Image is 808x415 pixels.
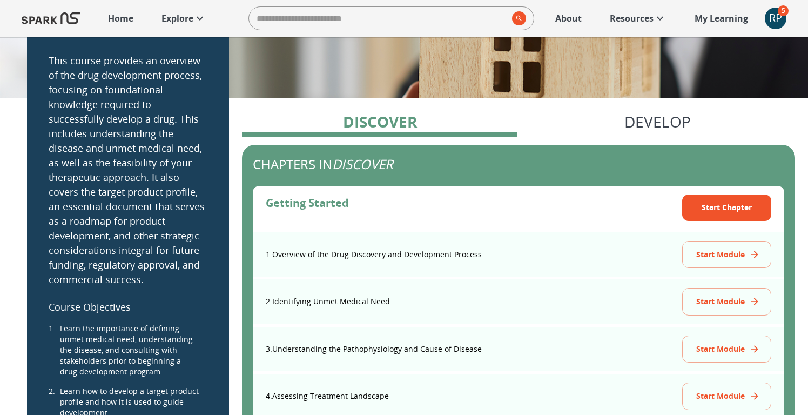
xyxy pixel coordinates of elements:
a: Explore [156,6,212,30]
a: Home [103,6,139,30]
a: About [550,6,587,30]
p: 1 . Overview of the Drug Discovery and Development Process [266,249,482,260]
p: This course provides an overview of the drug development process, focusing on foundational knowle... [49,53,207,287]
a: My Learning [689,6,754,30]
button: Start Chapter [682,195,771,221]
div: RP [765,8,786,29]
p: 3 . Understanding the Pathophysiology and Cause of Disease [266,344,482,354]
button: Start Module [682,383,771,410]
p: Home [108,12,133,25]
p: Discover [343,110,417,133]
p: Course Objectives [49,300,207,314]
button: Start Module [682,288,771,316]
button: Start Module [682,241,771,269]
p: Explore [161,12,193,25]
img: Logo of SPARK at Stanford [22,5,80,31]
p: About [555,12,582,25]
h5: Chapters in [253,156,784,173]
p: My Learning [695,12,748,25]
a: Resources [604,6,672,30]
button: account of current user [765,8,786,29]
h6: Getting Started [266,195,349,221]
span: Learn the importance of defining unmet medical need, understanding the disease, and consulting wi... [60,323,199,377]
button: search [508,7,526,30]
p: Develop [624,110,691,133]
p: 4 . Assessing Treatment Landscape [266,391,389,401]
p: Resources [610,12,654,25]
button: Start Module [682,336,771,363]
p: 2 . Identifying Unmet Medical Need [266,296,390,307]
span: 5 [778,5,789,16]
i: Discover [332,155,393,173]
